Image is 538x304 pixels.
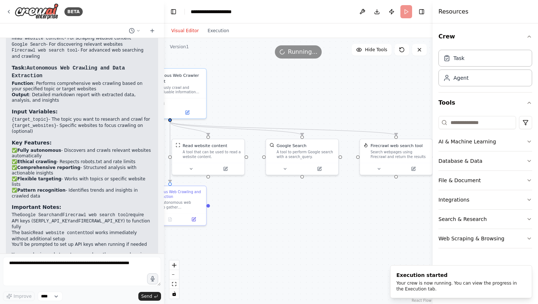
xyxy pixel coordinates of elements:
strong: Flexible targeting [17,176,61,181]
img: ScrapeWebsiteTool [176,143,180,147]
nav: breadcrumb [191,8,253,15]
span: Send [141,293,152,299]
div: SerplyWebSearchToolGoogle SearchA tool to perform Google search with a search_query. [265,139,339,175]
button: Tools [438,93,532,113]
div: Your crew is now running. You can view the progress in the Execution tab. [396,280,523,292]
span: Running... [288,48,318,56]
code: Google Search [20,213,54,218]
strong: Function [12,81,33,86]
code: Google Search [12,42,46,47]
button: File & Document [438,171,532,190]
li: - The topic you want to research and crawl for [12,117,152,123]
div: Autonomous Web Crawling and Data Extraction [146,190,203,199]
div: Autonomous Web Crawler SpecialistAutonomously crawl and extract valuable information from website... [133,68,207,119]
g: Edge from 45744c34-e1ff-481b-a6d5-6a27dcb5c1c0 to d9a3393a-d325-4d2d-9354-d1e71134c6a5 [167,122,173,182]
li: - Specific websites to focus crawling on (optional) [12,123,152,135]
strong: Fully autonomous [17,148,61,153]
img: SerplyWebSearchTool [269,143,274,147]
li: - For scraping website content [12,35,152,42]
div: Version 1 [170,44,189,50]
p: Your crawler is ready to autonomously gather comprehensive web data on any topic you specify! [12,252,152,263]
button: Send [138,292,161,301]
span: gpt-4o-mini [144,101,164,106]
div: Perform autonomous web crawling to gather comprehensive information about {target_topic}. If spec... [146,200,203,210]
button: Crew [438,26,532,47]
li: : Detailed markdown report with extracted data, analysis, and insights [12,92,152,104]
button: Open in side panel [397,165,430,172]
strong: Comprehensive reporting [17,165,81,170]
button: Integrations [438,190,532,209]
div: Autonomously crawl and extract valuable information from websites based on {target_topic} or {tar... [146,85,203,95]
li: - For discovering relevant websites [12,42,152,48]
button: AI & Machine Learning [438,132,532,151]
button: Execution [203,26,233,35]
code: FIRECRAWL_API_KEY [78,219,123,224]
img: Logo [15,3,59,20]
li: The basic tool works immediately without additional setup [12,230,152,242]
code: {target_topic} [12,117,49,122]
code: SERPLY_API_KEY [33,219,70,224]
li: : [12,30,152,60]
code: {target_websites} [12,123,56,128]
div: Crew [438,47,532,92]
div: Autonomous Web Crawling and Data ExtractionPerform autonomous web crawling to gather comprehensiv... [133,185,207,226]
button: Open in side panel [171,109,204,116]
div: React Flow controls [169,260,179,299]
g: Edge from 45744c34-e1ff-481b-a6d5-6a27dcb5c1c0 to fe1b3f97-8cd1-4e8d-b59a-fa26f88bc567 [167,122,399,135]
li: : Performs comprehensive web crawling based on your specified topic or target websites [12,81,152,92]
div: Google Search [277,143,307,149]
div: Agent [453,74,468,82]
li: - For advanced web searching and crawling [12,48,152,59]
code: Firecrawl web search tool [12,48,78,53]
button: Hide right sidebar [416,7,427,17]
span: Hide Tools [365,47,387,53]
button: Open in side panel [184,216,204,223]
li: The and require API keys ( and ) to function fully [12,212,152,230]
button: Hide left sidebar [168,7,179,17]
button: toggle interactivity [169,289,179,299]
button: Click to speak your automation idea [147,273,158,284]
button: No output available [158,216,183,223]
strong: Pattern recognition [17,188,66,193]
div: BETA [64,7,83,16]
div: Read website content [183,143,227,149]
div: FirecrawlSearchToolFirecrawl web search toolSearch webpages using Firecrawl and return the results [359,139,433,175]
h4: Resources [438,7,468,16]
code: Read website content [12,36,64,41]
button: fit view [169,279,179,289]
div: Autonomous Web Crawler Specialist [146,72,203,84]
div: Firecrawl web search tool [370,143,423,149]
button: Switch to previous chat [126,26,143,35]
code: Read website content [33,230,85,236]
button: Database & Data [438,151,532,170]
div: A tool that can be used to read a website content. [183,150,241,159]
button: Web Scraping & Browsing [438,229,532,248]
strong: Key Features: [12,140,52,146]
strong: Ethical crawling [17,159,57,164]
div: Search webpages using Firecrawl and return the results [370,150,429,159]
code: Firecrawl web search tool [63,213,128,218]
img: FirecrawlSearchTool [363,143,368,147]
p: ✅ - Discovers and crawls relevant websites automatically ✅ - Respects robots.txt and rate limits ... [12,148,152,199]
span: Improve [14,293,31,299]
div: Tools [438,113,532,254]
button: Open in side panel [303,165,336,172]
strong: Important Notes: [12,204,61,210]
div: ScrapeWebsiteToolRead website contentA tool that can be used to read a website content. [172,139,245,175]
li: You'll be prompted to set up API keys when running if needed [12,242,152,248]
button: zoom out [169,270,179,279]
strong: Task: [12,65,125,78]
button: Open in side panel [209,165,242,172]
code: Autonomous Web Crawling and Data Extraction [12,65,125,79]
button: zoom in [169,260,179,270]
button: Improve [3,292,35,301]
div: Execution started [396,271,523,279]
div: Task [453,55,464,62]
button: Hide Tools [352,44,392,56]
strong: Output [12,92,29,97]
button: Start a new chat [146,26,158,35]
div: A tool to perform Google search with a search_query. [277,150,335,159]
button: Search & Research [438,210,532,229]
strong: Input Variables: [12,109,58,115]
button: Visual Editor [167,26,203,35]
